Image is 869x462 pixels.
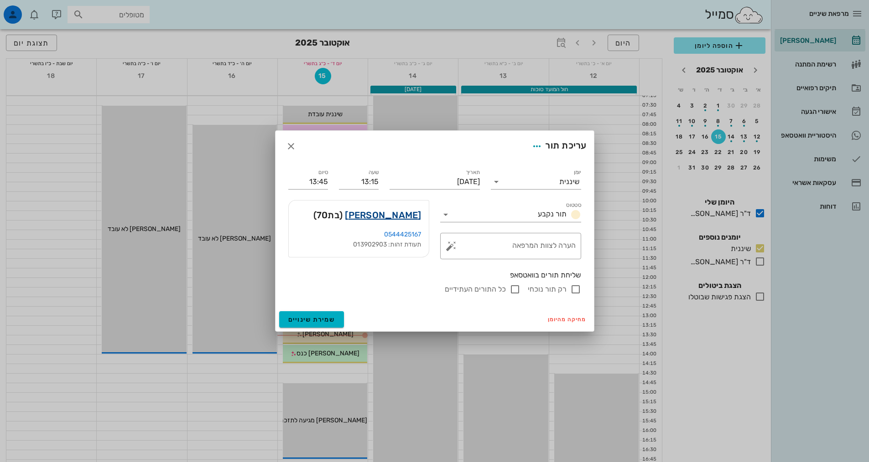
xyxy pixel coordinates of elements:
[559,178,579,186] div: שיננית
[548,316,587,323] span: מחיקה מהיומן
[288,316,335,323] span: שמירת שינויים
[368,169,379,176] label: שעה
[318,169,328,176] label: סיום
[279,311,344,328] button: שמירת שינויים
[465,169,480,176] label: תאריך
[440,207,581,222] div: סטטוסתור נקבע
[491,175,581,189] div: יומןשיננית
[296,240,421,250] div: תעודת זהות: 013902903
[529,138,586,154] div: עריכת תור
[445,285,506,294] label: כל התורים העתידיים
[544,313,590,326] button: מחיקה מהיומן
[528,285,567,294] label: רק תור נוכחי
[566,202,581,209] label: סטטוס
[573,169,581,176] label: יומן
[345,208,421,222] a: [PERSON_NAME]
[384,231,421,238] a: 0544425167
[317,210,328,221] span: 70
[313,208,343,222] span: (בת )
[288,270,581,280] div: שליחת תורים בוואטסאפ
[538,210,567,218] span: תור נקבע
